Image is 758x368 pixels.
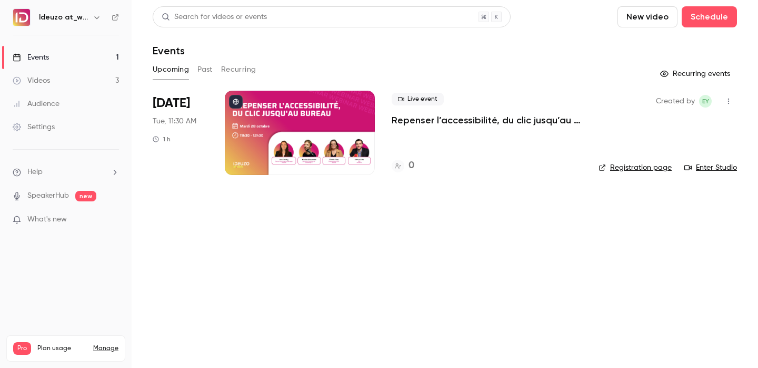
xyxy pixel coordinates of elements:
a: Manage [93,344,118,353]
h4: 0 [408,159,414,173]
span: Created by [656,95,695,108]
span: Live event [392,93,444,105]
button: Schedule [682,6,737,27]
a: Registration page [599,162,672,173]
a: SpeakerHub [27,190,69,201]
button: Upcoming [153,61,189,78]
div: Search for videos or events [162,12,267,23]
li: help-dropdown-opener [13,167,119,178]
iframe: Noticeable Trigger [106,215,119,225]
span: EY [702,95,709,108]
h1: Events [153,44,185,57]
a: Enter Studio [684,162,737,173]
span: What's new [27,214,67,225]
img: Ideuzo at_work [13,9,30,26]
button: Past [197,61,213,78]
span: Pro [13,342,31,355]
span: Help [27,167,43,178]
span: new [75,191,96,201]
div: Settings [13,122,55,132]
span: Tue, 11:30 AM [153,116,196,127]
div: 1 h [153,135,171,143]
div: Oct 28 Tue, 11:30 AM (Europe/Paris) [153,91,208,175]
button: New video [617,6,677,27]
a: Repenser l’accessibilité, du clic jusqu’au bureau [392,114,582,127]
button: Recurring [221,61,256,78]
div: Videos [13,75,50,86]
span: Eva Yahiaoui [699,95,712,108]
div: Audience [13,99,59,109]
span: [DATE] [153,95,190,112]
h6: Ideuzo at_work [39,12,88,23]
div: Events [13,52,49,63]
a: 0 [392,159,414,173]
button: Recurring events [655,65,737,82]
span: Plan usage [37,344,87,353]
